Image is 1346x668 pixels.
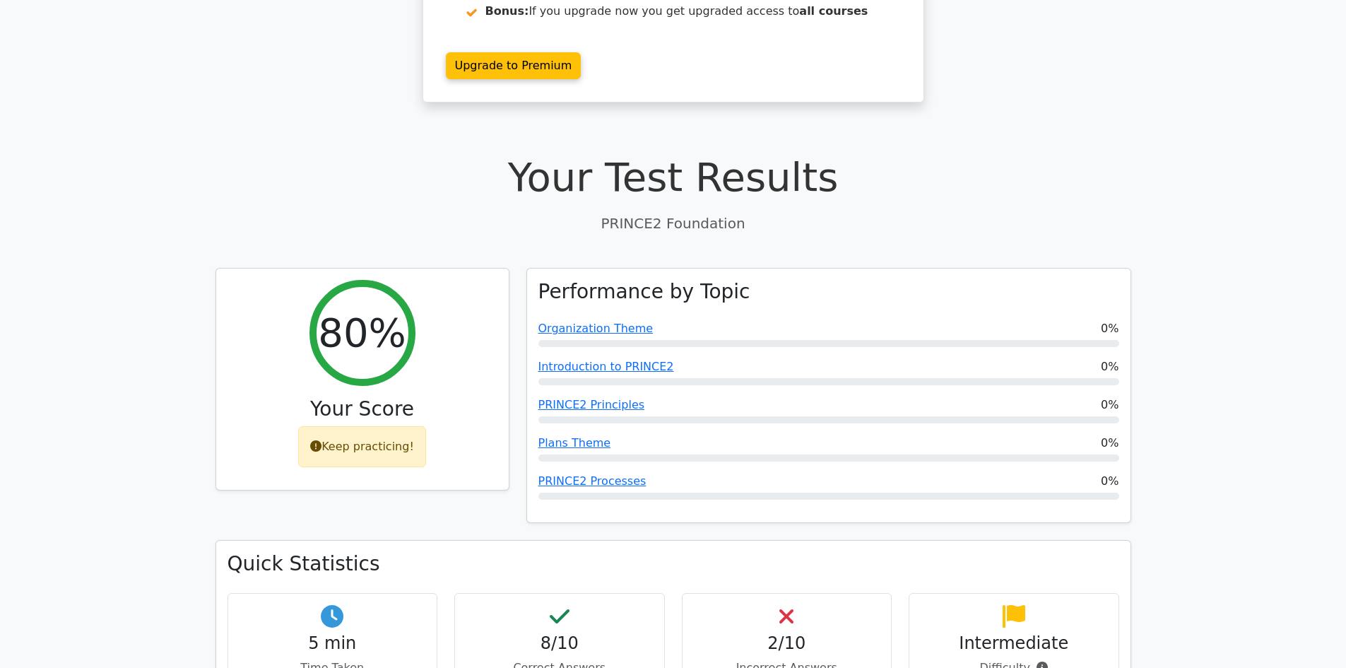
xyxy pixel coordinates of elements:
[1101,435,1118,452] span: 0%
[1101,358,1118,375] span: 0%
[1101,320,1118,337] span: 0%
[538,360,674,373] a: Introduction to PRINCE2
[538,474,647,488] a: PRINCE2 Processes
[228,397,497,421] h3: Your Score
[921,633,1107,654] h4: Intermediate
[538,322,654,335] a: Organization Theme
[216,153,1131,201] h1: Your Test Results
[538,280,750,304] h3: Performance by Topic
[1101,397,1118,414] span: 0%
[538,436,611,450] a: Plans Theme
[1101,473,1118,490] span: 0%
[298,426,426,467] div: Keep practicing!
[446,52,582,79] a: Upgrade to Premium
[240,633,426,654] h4: 5 min
[694,633,880,654] h4: 2/10
[216,213,1131,234] p: PRINCE2 Foundation
[318,309,406,356] h2: 80%
[466,633,653,654] h4: 8/10
[538,398,645,411] a: PRINCE2 Principles
[228,552,1119,576] h3: Quick Statistics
